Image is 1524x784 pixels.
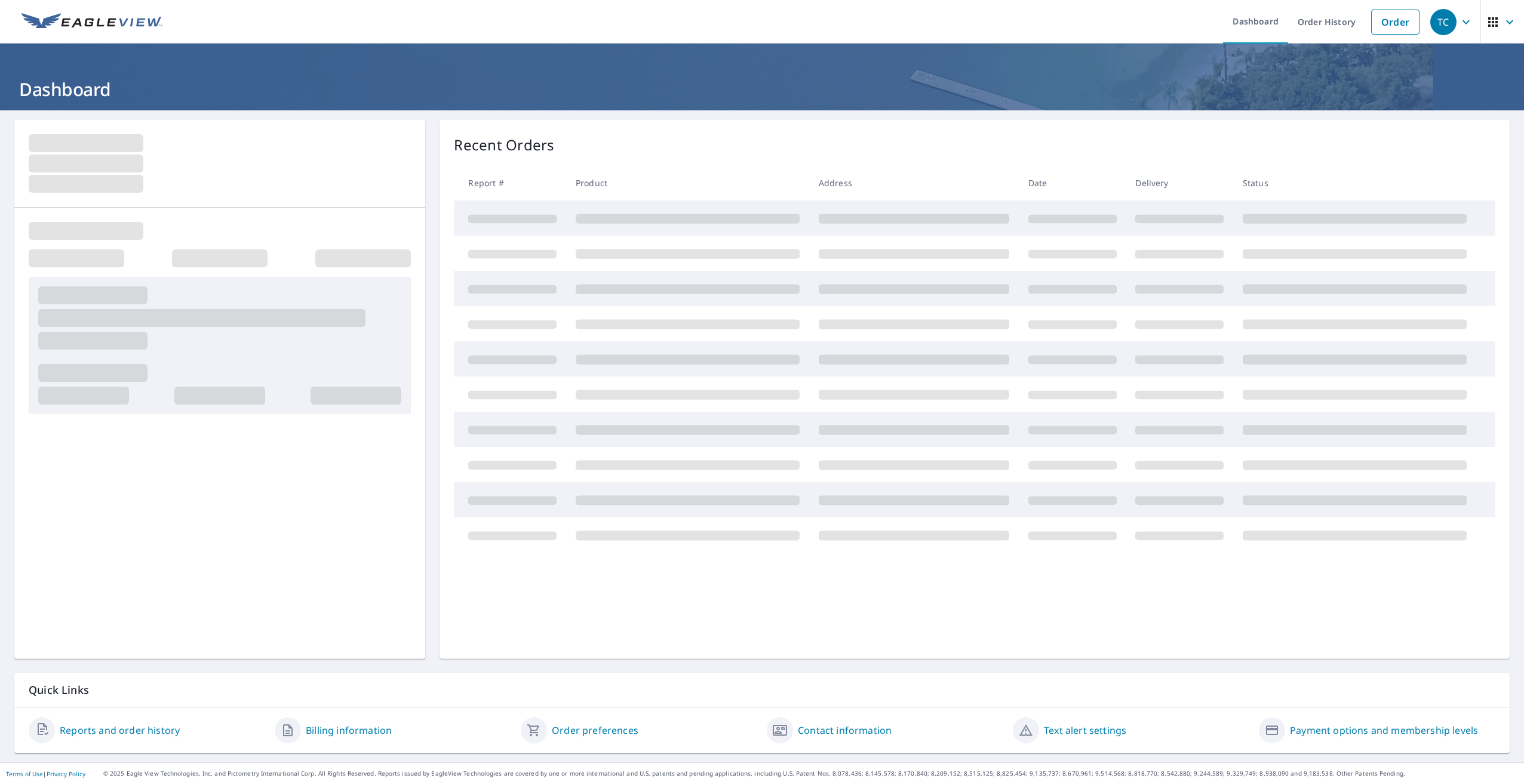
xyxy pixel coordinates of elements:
[552,723,638,737] a: Order preferences
[14,77,1510,101] h1: Dashboard
[1019,165,1126,200] th: Date
[1126,165,1233,200] th: Delivery
[1290,723,1478,737] a: Payment options and membership levels
[29,683,1495,697] p: Quick Links
[1233,165,1476,200] th: Status
[798,723,892,737] a: Contact information
[306,723,392,737] a: Billing information
[454,165,566,200] th: Report #
[6,770,43,778] a: Terms of Use
[454,134,554,156] p: Recent Orders
[6,770,85,777] p: |
[1044,723,1126,737] a: Text alert settings
[566,165,809,200] th: Product
[47,770,85,778] a: Privacy Policy
[60,723,180,737] a: Reports and order history
[21,13,162,31] img: EV Logo
[809,165,1019,200] th: Address
[1430,9,1457,35] div: TC
[1371,10,1419,35] a: Order
[103,769,1518,778] p: © 2025 Eagle View Technologies, Inc. and Pictometry International Corp. All Rights Reserved. Repo...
